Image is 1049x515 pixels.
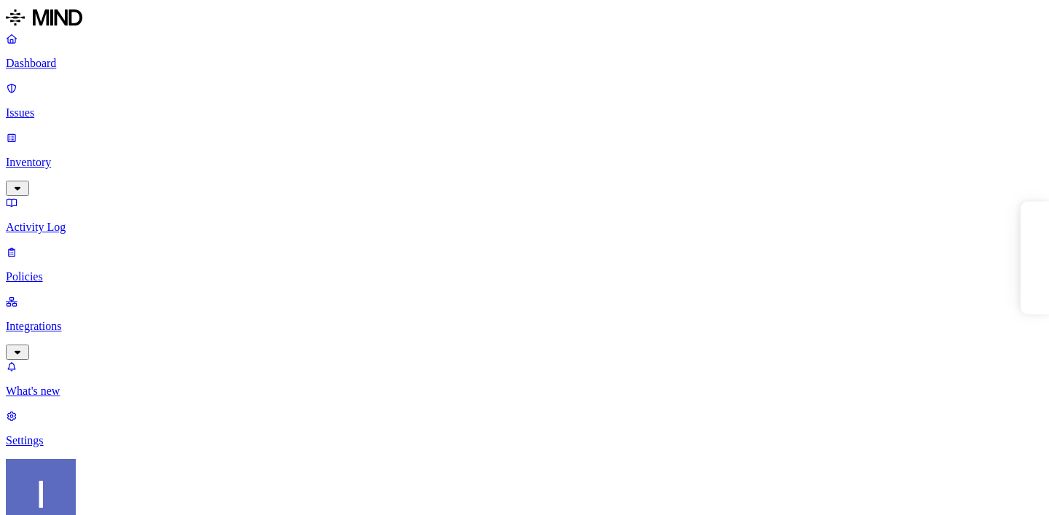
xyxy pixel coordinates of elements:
p: Integrations [6,320,1043,333]
a: Policies [6,245,1043,283]
a: Activity Log [6,196,1043,234]
p: Settings [6,434,1043,447]
p: Inventory [6,156,1043,169]
a: Inventory [6,131,1043,194]
a: Integrations [6,295,1043,358]
a: Dashboard [6,32,1043,70]
a: Issues [6,82,1043,119]
p: Issues [6,106,1043,119]
p: Activity Log [6,221,1043,234]
a: What's new [6,360,1043,398]
p: What's new [6,385,1043,398]
a: Settings [6,409,1043,447]
img: MIND [6,6,82,29]
p: Policies [6,270,1043,283]
a: MIND [6,6,1043,32]
p: Dashboard [6,57,1043,70]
